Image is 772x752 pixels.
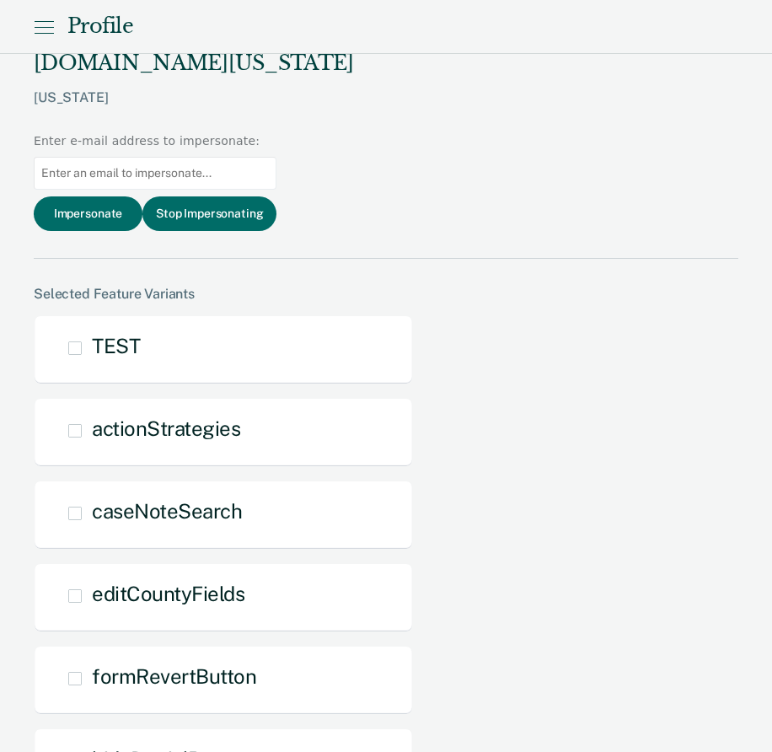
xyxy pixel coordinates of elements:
[92,416,240,440] span: actionStrategies
[67,14,133,39] div: Profile
[92,499,242,523] span: caseNoteSearch
[34,132,276,150] div: Enter e-mail address to impersonate:
[92,664,256,688] span: formRevertButton
[92,334,140,357] span: TEST
[34,157,276,190] input: Enter an email to impersonate...
[142,196,276,231] button: Stop Impersonating
[34,89,738,132] div: [US_STATE]
[34,196,142,231] button: Impersonate
[34,286,738,302] div: Selected Feature Variants
[92,582,244,605] span: editCountyFields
